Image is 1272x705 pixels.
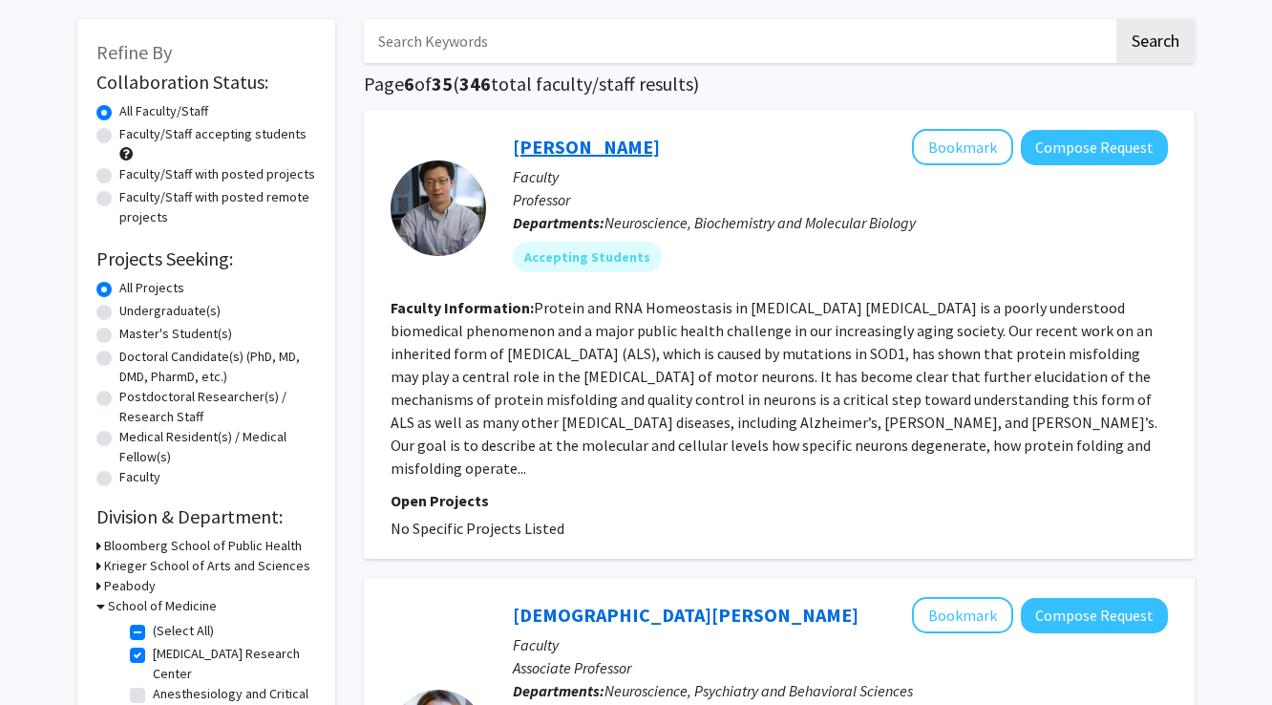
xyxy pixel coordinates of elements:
[1021,598,1168,633] button: Compose Request to Kristen Maynard
[96,71,316,94] h2: Collaboration Status:
[104,556,310,576] h3: Krieger School of Arts and Sciences
[513,681,604,700] b: Departments:
[153,621,214,641] label: (Select All)
[391,519,564,538] span: No Specific Projects Listed
[14,619,81,691] iframe: Chat
[912,129,1013,165] button: Add Jiou Wang to Bookmarks
[119,278,184,298] label: All Projects
[513,165,1168,188] p: Faculty
[513,213,604,232] b: Departments:
[119,101,208,121] label: All Faculty/Staff
[513,603,859,627] a: [DEMOGRAPHIC_DATA][PERSON_NAME]
[513,242,662,272] mat-chip: Accepting Students
[119,124,307,144] label: Faculty/Staff accepting students
[391,298,534,317] b: Faculty Information:
[604,213,916,232] span: Neuroscience, Biochemistry and Molecular Biology
[119,324,232,344] label: Master's Student(s)
[912,597,1013,633] button: Add Kristen Maynard to Bookmarks
[513,633,1168,656] p: Faculty
[119,347,316,387] label: Doctoral Candidate(s) (PhD, MD, DMD, PharmD, etc.)
[513,656,1168,679] p: Associate Professor
[1021,130,1168,165] button: Compose Request to Jiou Wang
[513,188,1168,211] p: Professor
[391,298,1157,478] fg-read-more: Protein and RNA Homeostasis in [MEDICAL_DATA] [MEDICAL_DATA] is a poorly understood biomedical ph...
[119,427,316,467] label: Medical Resident(s) / Medical Fellow(s)
[96,505,316,528] h2: Division & Department:
[513,135,660,159] a: [PERSON_NAME]
[119,301,221,321] label: Undergraduate(s)
[364,19,1113,63] input: Search Keywords
[119,387,316,427] label: Postdoctoral Researcher(s) / Research Staff
[1116,19,1195,63] button: Search
[119,164,315,184] label: Faculty/Staff with posted projects
[119,467,160,487] label: Faculty
[604,681,913,700] span: Neuroscience, Psychiatry and Behavioral Sciences
[96,40,172,64] span: Refine By
[96,247,316,270] h2: Projects Seeking:
[364,73,1195,96] h1: Page of ( total faculty/staff results)
[404,72,414,96] span: 6
[153,644,311,684] label: [MEDICAL_DATA] Research Center
[119,187,316,227] label: Faculty/Staff with posted remote projects
[391,489,1168,512] p: Open Projects
[459,72,491,96] span: 346
[432,72,453,96] span: 35
[104,576,156,596] h3: Peabody
[108,596,217,616] h3: School of Medicine
[104,536,302,556] h3: Bloomberg School of Public Health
